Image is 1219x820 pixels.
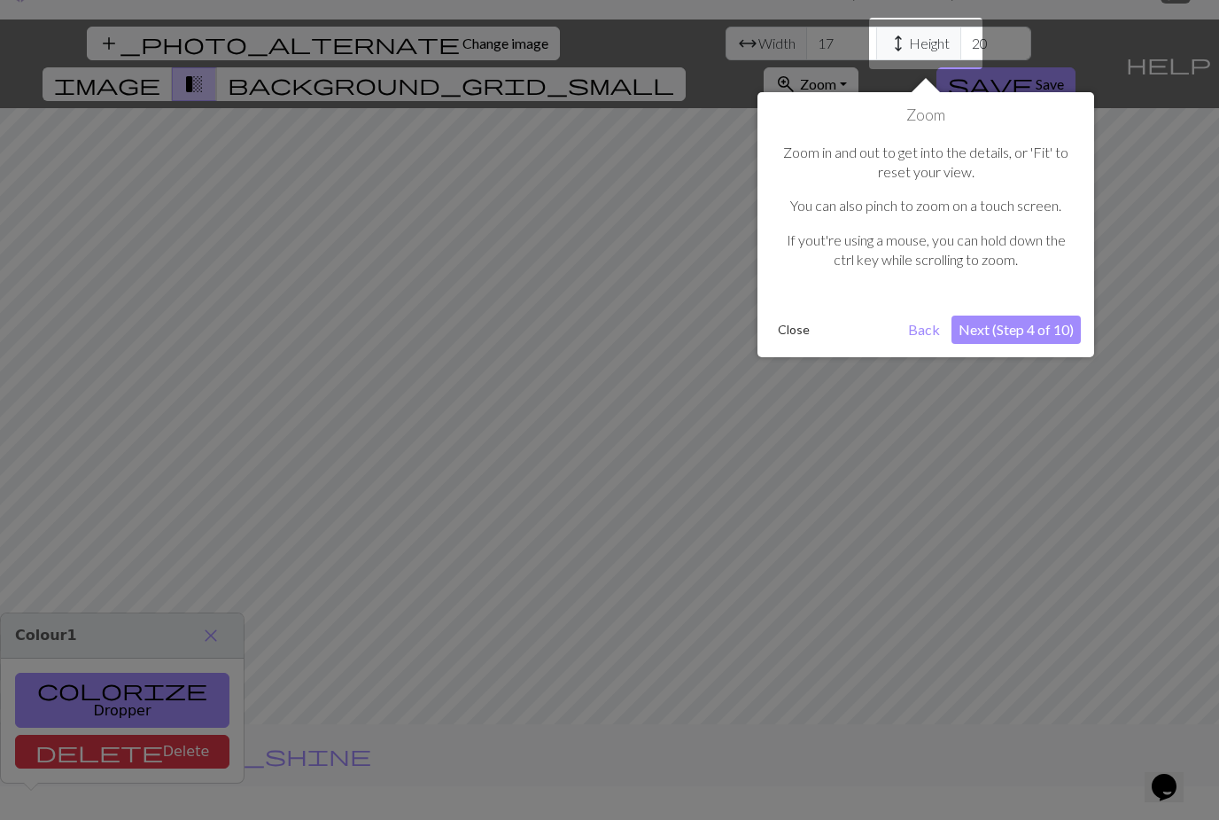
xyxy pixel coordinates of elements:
[780,196,1072,215] p: You can also pinch to zoom on a touch screen.
[951,316,1081,344] button: Next (Step 4 of 10)
[771,105,1081,125] h1: Zoom
[780,230,1072,270] p: If yout're using a mouse, you can hold down the ctrl key while scrolling to zoom.
[771,316,817,343] button: Close
[901,316,947,344] button: Back
[757,92,1094,357] div: Zoom
[780,143,1072,183] p: Zoom in and out to get into the details, or 'Fit' to reset your view.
